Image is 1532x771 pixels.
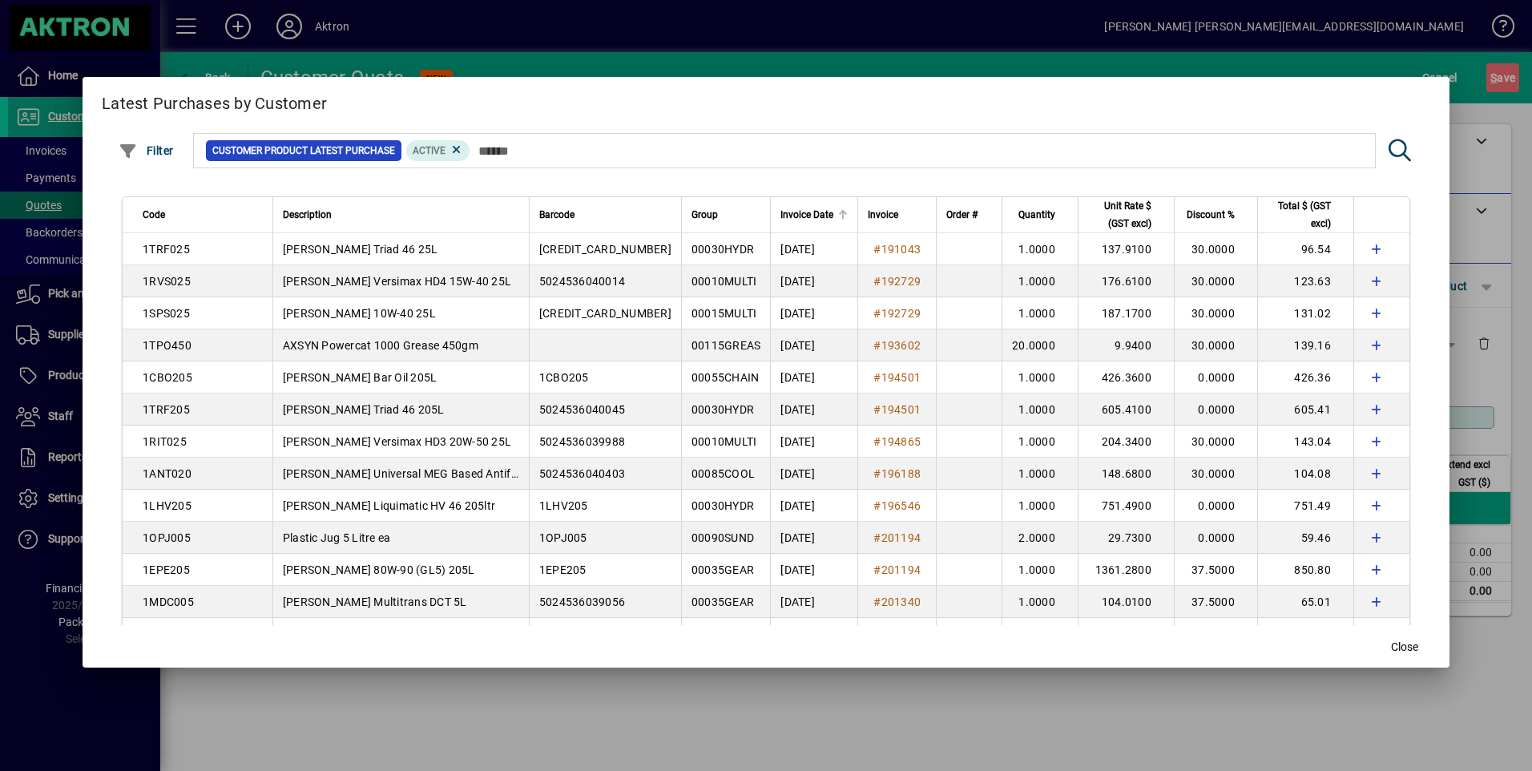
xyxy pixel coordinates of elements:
[770,265,857,297] td: [DATE]
[283,499,495,512] span: [PERSON_NAME] Liquimatic HV 46 205ltr
[1002,394,1078,426] td: 1.0000
[868,272,926,290] a: #192729
[1078,426,1174,458] td: 204.3400
[881,243,921,256] span: 191043
[1257,522,1353,554] td: 59.46
[1078,586,1174,618] td: 104.0100
[873,403,881,416] span: #
[873,275,881,288] span: #
[868,465,926,482] a: #196188
[539,243,671,256] span: [CREDIT_CARD_NUMBER]
[868,369,926,386] a: #194501
[1174,233,1257,265] td: 30.0000
[691,499,754,512] span: 00030HYDR
[881,467,921,480] span: 196188
[873,595,881,608] span: #
[770,490,857,522] td: [DATE]
[539,467,625,480] span: 5024536040403
[881,499,921,512] span: 196546
[539,403,625,416] span: 5024536040045
[1187,206,1235,224] span: Discount %
[770,394,857,426] td: [DATE]
[873,563,881,576] span: #
[1002,329,1078,361] td: 20.0000
[143,206,263,224] div: Code
[868,337,926,354] a: #193602
[1174,458,1257,490] td: 30.0000
[1174,297,1257,329] td: 30.0000
[873,435,881,448] span: #
[1174,522,1257,554] td: 0.0000
[881,563,921,576] span: 201194
[143,403,190,416] span: 1TRF205
[868,433,926,450] a: #194865
[539,499,588,512] span: 1LHV205
[539,307,671,320] span: [CREDIT_CARD_NUMBER]
[1002,265,1078,297] td: 1.0000
[780,206,833,224] span: Invoice Date
[1257,394,1353,426] td: 605.41
[283,531,391,544] span: Plastic Jug 5 Litre ea
[1078,233,1174,265] td: 137.9100
[1174,265,1257,297] td: 30.0000
[1174,618,1257,650] td: 37.5000
[691,371,760,384] span: 00055CHAIN
[1174,426,1257,458] td: 30.0000
[539,371,589,384] span: 1CBO205
[770,586,857,618] td: [DATE]
[881,595,921,608] span: 201340
[1257,361,1353,394] td: 426.36
[868,561,926,579] a: #201194
[691,563,754,576] span: 00035GEAR
[143,435,187,448] span: 1RIT025
[1088,197,1151,232] span: Unit Rate $ (GST excl)
[868,401,926,418] a: #194501
[691,339,761,352] span: 00115GREAS
[143,371,192,384] span: 1CBO205
[1078,554,1174,586] td: 1361.2800
[770,233,857,265] td: [DATE]
[539,206,574,224] span: Barcode
[539,531,587,544] span: 1OPJ005
[1002,233,1078,265] td: 1.0000
[539,563,587,576] span: 1EPE205
[1268,197,1345,232] div: Total $ (GST excl)
[691,275,757,288] span: 00010MULTI
[1257,233,1353,265] td: 96.54
[283,243,438,256] span: [PERSON_NAME] Triad 46 25L
[1174,329,1257,361] td: 30.0000
[691,243,754,256] span: 00030HYDR
[1078,265,1174,297] td: 176.6100
[873,243,881,256] span: #
[691,403,754,416] span: 00030HYDR
[143,499,191,512] span: 1LHV205
[873,339,881,352] span: #
[1174,554,1257,586] td: 37.5000
[1078,297,1174,329] td: 187.1700
[119,144,174,157] span: Filter
[873,531,881,544] span: #
[283,563,475,576] span: [PERSON_NAME] 80W-90 (GL5) 205L
[1257,329,1353,361] td: 139.16
[1257,554,1353,586] td: 850.80
[143,243,190,256] span: 1TRF025
[770,361,857,394] td: [DATE]
[283,371,437,384] span: [PERSON_NAME] Bar Oil 205L
[881,275,921,288] span: 192729
[1268,197,1331,232] span: Total $ (GST excl)
[283,307,436,320] span: [PERSON_NAME] 10W-40 25L
[1174,361,1257,394] td: 0.0000
[881,435,921,448] span: 194865
[770,426,857,458] td: [DATE]
[1018,206,1055,224] span: Quantity
[212,143,395,159] span: Customer Product Latest Purchase
[539,206,671,224] div: Barcode
[770,618,857,650] td: [DATE]
[283,467,561,480] span: [PERSON_NAME] Universal MEG Based Antifreeze 20L
[770,458,857,490] td: [DATE]
[1257,458,1353,490] td: 104.08
[143,467,191,480] span: 1ANT020
[1078,458,1174,490] td: 148.6800
[283,435,511,448] span: [PERSON_NAME] Versimax HD3 20W-50 25L
[873,371,881,384] span: #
